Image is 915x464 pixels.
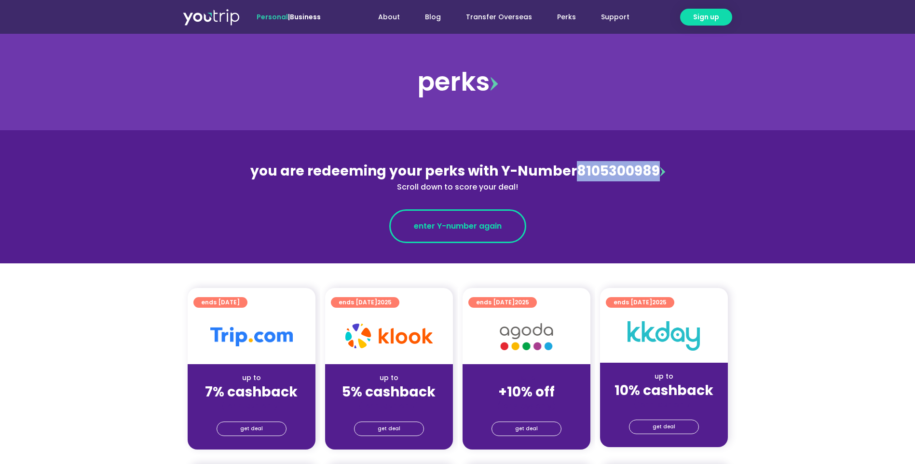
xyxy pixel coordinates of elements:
[290,12,321,22] a: Business
[652,298,667,306] span: 2025
[257,12,321,22] span: |
[680,9,732,26] a: Sign up
[492,422,561,436] a: get deal
[378,422,400,436] span: get deal
[476,297,529,308] span: ends [DATE]
[333,401,445,411] div: (for stays only)
[606,297,674,308] a: ends [DATE]2025
[248,181,667,193] div: Scroll down to score your deal!
[331,297,399,308] a: ends [DATE]2025
[629,420,699,434] a: get deal
[608,399,720,409] div: (for stays only)
[205,382,298,401] strong: 7% cashback
[248,161,667,193] div: 8105300989
[257,12,288,22] span: Personal
[195,373,308,383] div: up to
[195,401,308,411] div: (for stays only)
[614,297,667,308] span: ends [DATE]
[588,8,642,26] a: Support
[518,373,535,382] span: up to
[545,8,588,26] a: Perks
[615,381,713,400] strong: 10% cashback
[366,8,412,26] a: About
[515,298,529,306] span: 2025
[347,8,642,26] nav: Menu
[342,382,436,401] strong: 5% cashback
[515,422,538,436] span: get deal
[250,162,577,180] span: you are redeeming your perks with Y-Number
[693,12,719,22] span: Sign up
[333,373,445,383] div: up to
[377,298,392,306] span: 2025
[453,8,545,26] a: Transfer Overseas
[217,422,287,436] a: get deal
[608,371,720,382] div: up to
[201,297,240,308] span: ends [DATE]
[339,297,392,308] span: ends [DATE]
[653,420,675,434] span: get deal
[498,382,555,401] strong: +10% off
[412,8,453,26] a: Blog
[468,297,537,308] a: ends [DATE]2025
[414,220,502,232] span: enter Y-number again
[193,297,247,308] a: ends [DATE]
[470,401,583,411] div: (for stays only)
[354,422,424,436] a: get deal
[389,209,526,243] a: enter Y-number again
[240,422,263,436] span: get deal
